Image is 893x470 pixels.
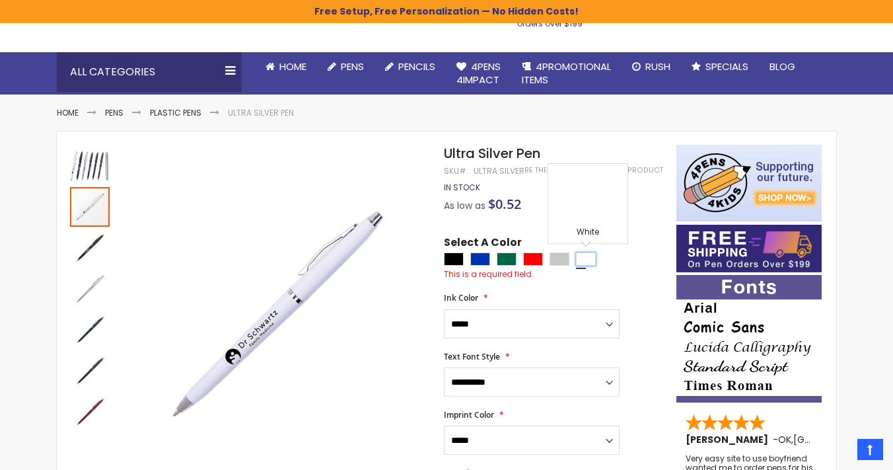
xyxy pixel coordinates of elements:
a: Pens [105,107,124,118]
img: Free shipping on orders over $199 [676,225,822,272]
div: This is a required field. [444,269,663,280]
a: 4Pens4impact [446,52,511,95]
span: Ultra Silver Pen [444,144,540,163]
a: Specials [681,52,759,81]
a: Home [255,52,317,81]
a: Home [57,107,79,118]
img: Ultra Silver Pen [70,351,110,391]
span: Home [279,59,306,73]
span: Select A Color [444,235,522,253]
img: Ultra Silver Pen [124,164,426,466]
span: Specials [705,59,748,73]
span: As low as [444,199,485,212]
span: Imprint Color [444,409,494,420]
div: Dark Green [497,253,517,266]
div: All Categories [57,52,242,92]
div: Availability [444,182,480,193]
span: Text Font Style [444,351,500,362]
strong: SKU [444,165,468,176]
img: Ultra Silver Pen [70,146,110,186]
div: Red [523,253,543,266]
span: - , [773,433,890,446]
div: Ultra Silver Pen [70,391,110,432]
div: Ultra Silver [474,166,524,176]
div: Ultra Silver Pen [70,145,111,186]
a: 4PROMOTIONALITEMS [511,52,622,95]
a: Rush [622,52,681,81]
a: Be the first to review this product [524,165,663,175]
div: Blue [470,253,490,266]
div: Silver [550,253,569,266]
div: Black [444,253,464,266]
div: White [552,227,624,240]
div: Ultra Silver Pen [70,227,111,268]
span: Rush [645,59,670,73]
span: $0.52 [488,195,521,213]
span: OK [778,433,791,446]
img: Ultra Silver Pen [70,228,110,268]
a: Blog [759,52,806,81]
span: 4PROMOTIONAL ITEMS [522,59,611,87]
span: Blog [769,59,795,73]
a: Plastic Pens [150,107,201,118]
a: Pencils [375,52,446,81]
span: Ink Color [444,292,478,303]
div: White [576,253,596,266]
div: Ultra Silver Pen [70,350,111,391]
span: Pencils [398,59,435,73]
li: Ultra Silver Pen [228,108,294,118]
span: [PERSON_NAME] [686,433,773,446]
img: Ultra Silver Pen [70,269,110,309]
a: Pens [317,52,375,81]
span: Pens [341,59,364,73]
img: font-personalization-examples [676,275,822,403]
span: 4Pens 4impact [456,59,501,87]
img: Ultra Silver Pen [70,310,110,350]
div: Ultra Silver Pen [70,268,111,309]
div: Ultra Silver Pen [70,186,111,227]
img: Ultra Silver Pen [70,392,110,432]
img: 4pens 4 kids [676,145,822,221]
span: In stock [444,182,480,193]
iframe: Google Customer Reviews [784,434,893,470]
div: Ultra Silver Pen [70,309,111,350]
